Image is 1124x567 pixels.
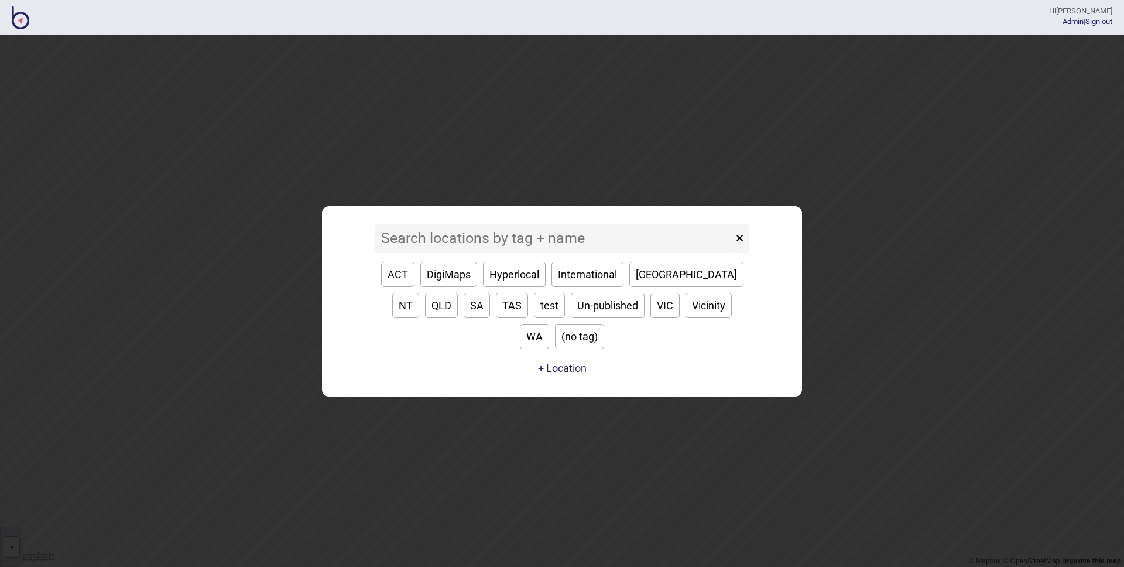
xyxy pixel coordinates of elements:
[1049,6,1112,16] div: Hi [PERSON_NAME]
[538,362,587,374] button: + Location
[464,293,490,318] button: SA
[534,293,565,318] button: test
[1063,17,1085,26] span: |
[420,262,477,287] button: DigiMaps
[629,262,743,287] button: [GEOGRAPHIC_DATA]
[520,324,549,349] button: WA
[650,293,680,318] button: VIC
[12,6,29,29] img: BindiMaps CMS
[496,293,528,318] button: TAS
[555,324,604,349] button: (no tag)
[1063,17,1084,26] a: Admin
[571,293,645,318] button: Un-published
[381,262,414,287] button: ACT
[730,224,749,253] button: ×
[551,262,623,287] button: International
[535,358,590,379] a: + Location
[686,293,732,318] button: Vicinity
[1085,17,1112,26] button: Sign out
[425,293,458,318] button: QLD
[392,293,419,318] button: NT
[375,224,733,253] input: Search locations by tag + name
[483,262,546,287] button: Hyperlocal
